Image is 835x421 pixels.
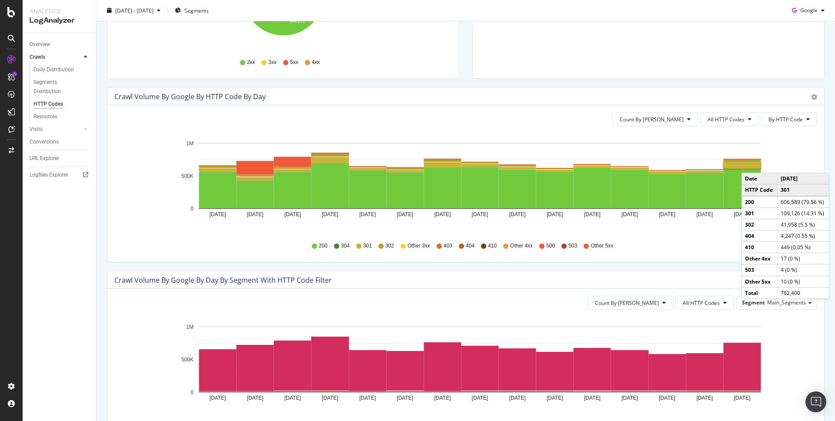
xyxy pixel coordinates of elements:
[777,184,829,196] td: 301
[742,230,777,241] td: 404
[777,219,829,230] td: 41,958 (5.5 %)
[322,211,338,217] text: [DATE]
[247,59,255,66] span: 2xx
[184,7,209,14] span: Segments
[742,219,777,230] td: 302
[547,395,563,401] text: [DATE]
[734,211,751,217] text: [DATE]
[742,299,765,306] span: Segment
[190,206,194,212] text: 0
[488,242,497,250] span: 410
[621,395,638,401] text: [DATE]
[708,116,745,123] span: All HTTP Codes
[547,211,563,217] text: [DATE]
[777,253,829,264] td: 17 (0 %)
[509,395,526,401] text: [DATE]
[397,211,413,217] text: [DATE]
[620,116,684,123] span: Count By Day
[312,59,320,66] span: 4xx
[33,78,90,96] a: Segments Distribution
[767,299,806,306] span: Main_Segments
[30,170,68,180] div: Logfiles Explorer
[805,391,826,412] div: Open Intercom Messenger
[359,211,376,217] text: [DATE]
[397,395,413,401] text: [DATE]
[742,287,777,298] td: Total
[33,78,82,96] div: Segments Distribution
[385,242,394,250] span: 302
[30,40,90,49] a: Overview
[33,112,57,121] div: Resources
[777,230,829,241] td: 4,247 (0.55 %)
[742,184,777,196] td: HTTP Code
[588,296,673,310] button: Count By [PERSON_NAME]
[659,211,675,217] text: [DATE]
[466,242,474,250] span: 404
[696,211,713,217] text: [DATE]
[284,395,301,401] text: [DATE]
[33,112,90,121] a: Resources
[290,18,305,24] text: 84.1%
[30,137,59,147] div: Conversions
[777,196,829,208] td: 606,589 (79.56 %)
[777,276,829,287] td: 10 (0 %)
[768,116,803,123] span: By HTTP Code
[509,211,526,217] text: [DATE]
[472,395,488,401] text: [DATE]
[186,324,194,330] text: 1M
[114,317,817,418] svg: A chart.
[171,3,212,17] button: Segments
[114,92,266,101] div: Crawl Volume by google by HTTP Code by Day
[595,299,659,307] span: Count By Day
[777,242,829,253] td: 449 (0.05 %)
[546,242,555,250] span: 500
[30,16,89,26] div: LogAnalyzer
[734,395,751,401] text: [DATE]
[444,242,452,250] span: 403
[777,287,829,298] td: 762,400
[761,112,817,126] button: By HTTP Code
[104,3,164,17] button: [DATE] - [DATE]
[210,211,226,217] text: [DATE]
[114,276,332,284] div: Crawl Volume by google by Day by Segment with HTTP Code Filter
[675,296,734,310] button: All HTTP Codes
[33,100,63,109] div: HTTP Codes
[322,395,338,401] text: [DATE]
[284,211,301,217] text: [DATE]
[33,65,74,74] div: Daily Distribution
[683,299,720,307] span: All HTTP Codes
[584,211,601,217] text: [DATE]
[659,395,675,401] text: [DATE]
[742,173,777,184] td: Date
[186,140,194,147] text: 1M
[363,242,372,250] span: 301
[30,40,50,49] div: Overview
[777,264,829,276] td: 4 (0 %)
[742,207,777,219] td: 301
[621,211,638,217] text: [DATE]
[811,94,817,100] div: gear
[800,7,818,14] span: Google
[290,59,298,66] span: 5xx
[30,53,81,62] a: Crawls
[434,395,451,401] text: [DATE]
[696,395,713,401] text: [DATE]
[30,125,81,134] a: Visits
[777,173,829,184] td: [DATE]
[591,242,613,250] span: Other 5xx
[359,395,376,401] text: [DATE]
[742,276,777,287] td: Other 5xx
[181,357,194,363] text: 500K
[742,264,777,276] td: 503
[700,112,759,126] button: All HTTP Codes
[114,133,817,234] svg: A chart.
[319,242,327,250] span: 200
[742,196,777,208] td: 200
[33,65,90,74] a: Daily Distribution
[584,395,601,401] text: [DATE]
[115,7,154,14] span: [DATE] - [DATE]
[472,211,488,217] text: [DATE]
[30,53,45,62] div: Crawls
